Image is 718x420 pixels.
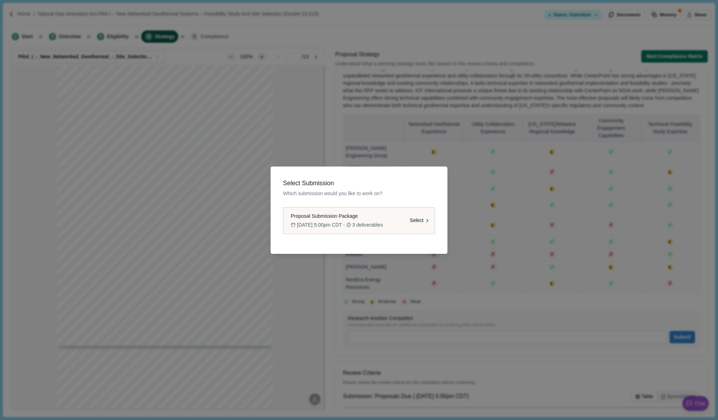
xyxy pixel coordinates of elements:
span: Select [410,217,424,224]
span: Which submission would you like to work on? [283,190,435,197]
span: - [343,221,345,229]
span: Proposal Submission Package [291,212,358,220]
span: Select Submission [283,179,435,188]
button: Proposal Submission Package[DATE] 5:00pm CDT-3 deliverablesSelect [283,207,435,234]
span: 3 deliverables [352,221,383,229]
span: [DATE] 5:00pm CDT [297,221,342,229]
